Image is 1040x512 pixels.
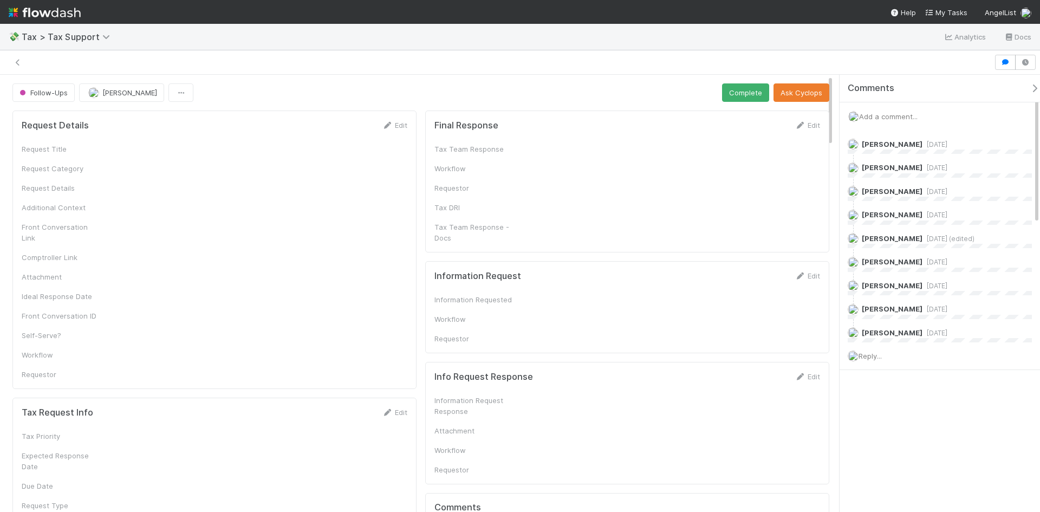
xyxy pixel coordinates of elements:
[434,271,521,282] h5: Information Request
[1020,8,1031,18] img: avatar_e41e7ae5-e7d9-4d8d-9f56-31b0d7a2f4fd.png
[848,304,859,315] img: avatar_f2899df2-d2b9-483b-a052-ca3b1db2e5e2.png
[434,144,516,154] div: Tax Team Response
[434,294,516,305] div: Information Requested
[434,425,516,436] div: Attachment
[848,111,859,122] img: avatar_e41e7ae5-e7d9-4d8d-9f56-31b0d7a2f4fd.png
[862,328,922,337] span: [PERSON_NAME]
[382,408,407,417] a: Edit
[9,32,19,41] span: 💸
[22,144,103,154] div: Request Title
[22,202,103,213] div: Additional Context
[922,211,947,219] span: [DATE]
[925,7,967,18] a: My Tasks
[1004,30,1031,43] a: Docs
[434,464,516,475] div: Requestor
[22,291,103,302] div: Ideal Response Date
[22,481,103,491] div: Due Date
[848,139,859,150] img: avatar_f2899df2-d2b9-483b-a052-ca3b1db2e5e2.png
[22,222,103,243] div: Front Conversation Link
[102,88,157,97] span: [PERSON_NAME]
[22,349,103,360] div: Workflow
[862,234,922,243] span: [PERSON_NAME]
[922,164,947,172] span: [DATE]
[862,304,922,313] span: [PERSON_NAME]
[859,352,882,360] span: Reply...
[22,330,103,341] div: Self-Serve?
[795,372,820,381] a: Edit
[22,120,89,131] h5: Request Details
[922,305,947,313] span: [DATE]
[434,314,516,325] div: Workflow
[890,7,916,18] div: Help
[773,83,829,102] button: Ask Cyclops
[848,257,859,268] img: avatar_e41e7ae5-e7d9-4d8d-9f56-31b0d7a2f4fd.png
[79,83,164,102] button: [PERSON_NAME]
[434,183,516,193] div: Requestor
[848,186,859,197] img: avatar_f2899df2-d2b9-483b-a052-ca3b1db2e5e2.png
[985,8,1016,17] span: AngelList
[795,121,820,129] a: Edit
[922,329,947,337] span: [DATE]
[434,445,516,456] div: Workflow
[862,281,922,290] span: [PERSON_NAME]
[922,235,974,243] span: [DATE] (edited)
[22,407,93,418] h5: Tax Request Info
[434,202,516,213] div: Tax DRI
[22,500,103,511] div: Request Type
[722,83,769,102] button: Complete
[9,3,81,22] img: logo-inverted-e16ddd16eac7371096b0.svg
[862,257,922,266] span: [PERSON_NAME]
[848,280,859,291] img: avatar_66854b90-094e-431f-b713-6ac88429a2b8.png
[434,333,516,344] div: Requestor
[22,369,103,380] div: Requestor
[382,121,407,129] a: Edit
[17,88,68,97] span: Follow-Ups
[22,31,115,42] span: Tax > Tax Support
[22,183,103,193] div: Request Details
[848,351,859,361] img: avatar_e41e7ae5-e7d9-4d8d-9f56-31b0d7a2f4fd.png
[859,112,918,121] span: Add a comment...
[22,450,103,472] div: Expected Response Date
[862,163,922,172] span: [PERSON_NAME]
[434,395,516,417] div: Information Request Response
[22,252,103,263] div: Comptroller Link
[434,372,533,383] h5: Info Request Response
[922,140,947,148] span: [DATE]
[848,327,859,338] img: avatar_e41e7ae5-e7d9-4d8d-9f56-31b0d7a2f4fd.png
[848,210,859,221] img: avatar_f2899df2-d2b9-483b-a052-ca3b1db2e5e2.png
[22,271,103,282] div: Attachment
[434,222,516,243] div: Tax Team Response - Docs
[12,83,75,102] button: Follow-Ups
[848,83,894,94] span: Comments
[88,87,99,98] img: avatar_e41e7ae5-e7d9-4d8d-9f56-31b0d7a2f4fd.png
[922,258,947,266] span: [DATE]
[22,310,103,321] div: Front Conversation ID
[22,163,103,174] div: Request Category
[434,120,498,131] h5: Final Response
[862,210,922,219] span: [PERSON_NAME]
[434,163,516,174] div: Workflow
[795,271,820,280] a: Edit
[922,187,947,196] span: [DATE]
[862,187,922,196] span: [PERSON_NAME]
[944,30,986,43] a: Analytics
[848,163,859,173] img: avatar_f2899df2-d2b9-483b-a052-ca3b1db2e5e2.png
[862,140,922,148] span: [PERSON_NAME]
[22,431,103,442] div: Tax Priority
[922,282,947,290] span: [DATE]
[925,8,967,17] span: My Tasks
[848,233,859,244] img: avatar_66854b90-094e-431f-b713-6ac88429a2b8.png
